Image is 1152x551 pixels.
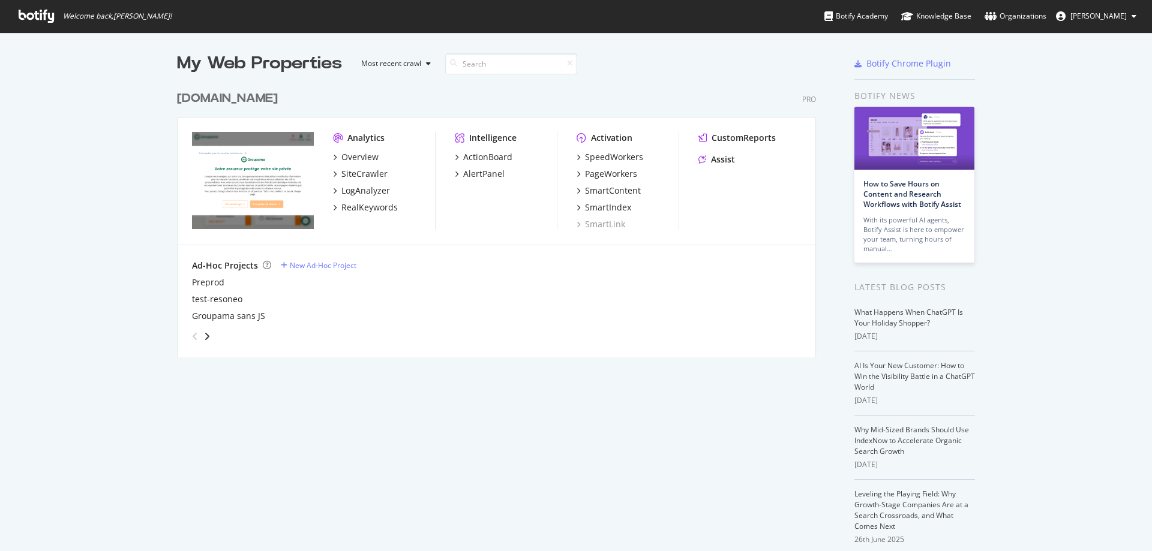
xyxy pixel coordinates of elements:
[177,76,826,357] div: grid
[854,107,974,170] img: How to Save Hours on Content and Research Workflows with Botify Assist
[854,58,951,70] a: Botify Chrome Plugin
[854,331,975,342] div: [DATE]
[585,151,643,163] div: SpeedWorkers
[341,201,398,213] div: RealKeywords
[63,11,172,21] span: Welcome back, [PERSON_NAME] !
[854,534,975,545] div: 26th June 2025
[192,132,314,229] img: www.groupama.fr
[455,168,505,180] a: AlertPanel
[854,360,975,392] a: AI Is Your New Customer: How to Win the Visibility Battle in a ChatGPT World
[455,151,512,163] a: ActionBoard
[863,179,961,209] a: How to Save Hours on Content and Research Workflows with Botify Assist
[341,168,388,180] div: SiteCrawler
[445,53,577,74] input: Search
[177,90,283,107] a: [DOMAIN_NAME]
[577,168,637,180] a: PageWorkers
[1046,7,1146,26] button: [PERSON_NAME]
[698,132,776,144] a: CustomReports
[341,151,379,163] div: Overview
[577,201,631,213] a: SmartIndex
[854,89,975,103] div: Botify news
[577,185,641,197] a: SmartContent
[591,132,632,144] div: Activation
[854,489,968,531] a: Leveling the Playing Field: Why Growth-Stage Companies Are at a Search Crossroads, and What Comes...
[854,307,963,328] a: What Happens When ChatGPT Is Your Holiday Shopper?
[341,185,390,197] div: LogAnalyzer
[711,153,735,165] div: Assist
[177,90,278,107] div: [DOMAIN_NAME]
[585,201,631,213] div: SmartIndex
[333,201,398,213] a: RealKeywords
[577,218,625,230] a: SmartLink
[469,132,517,144] div: Intelligence
[863,215,965,254] div: With its powerful AI agents, Botify Assist is here to empower your team, turning hours of manual…
[577,151,643,163] a: SpeedWorkers
[347,132,385,144] div: Analytics
[290,260,356,270] div: New Ad-Hoc Project
[698,153,735,165] a: Assist
[333,168,388,180] a: SiteCrawler
[802,94,816,104] div: Pro
[177,52,342,76] div: My Web Properties
[854,424,969,456] a: Why Mid-Sized Brands Should Use IndexNow to Accelerate Organic Search Growth
[192,276,224,288] a: Preprod
[866,58,951,70] div: Botify Chrome Plugin
[854,281,975,294] div: Latest Blog Posts
[192,310,265,322] a: Groupama sans JS
[824,10,888,22] div: Botify Academy
[203,330,211,342] div: angle-right
[854,395,975,406] div: [DATE]
[463,151,512,163] div: ActionBoard
[333,151,379,163] a: Overview
[463,168,505,180] div: AlertPanel
[585,168,637,180] div: PageWorkers
[712,132,776,144] div: CustomReports
[901,10,971,22] div: Knowledge Base
[192,260,258,272] div: Ad-Hoc Projects
[187,327,203,346] div: angle-left
[281,260,356,270] a: New Ad-Hoc Project
[361,60,421,67] div: Most recent crawl
[985,10,1046,22] div: Organizations
[352,54,436,73] button: Most recent crawl
[1070,11,1127,21] span: Antoine Chaix
[585,185,641,197] div: SmartContent
[333,185,390,197] a: LogAnalyzer
[192,293,242,305] a: test-resoneo
[854,459,975,470] div: [DATE]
